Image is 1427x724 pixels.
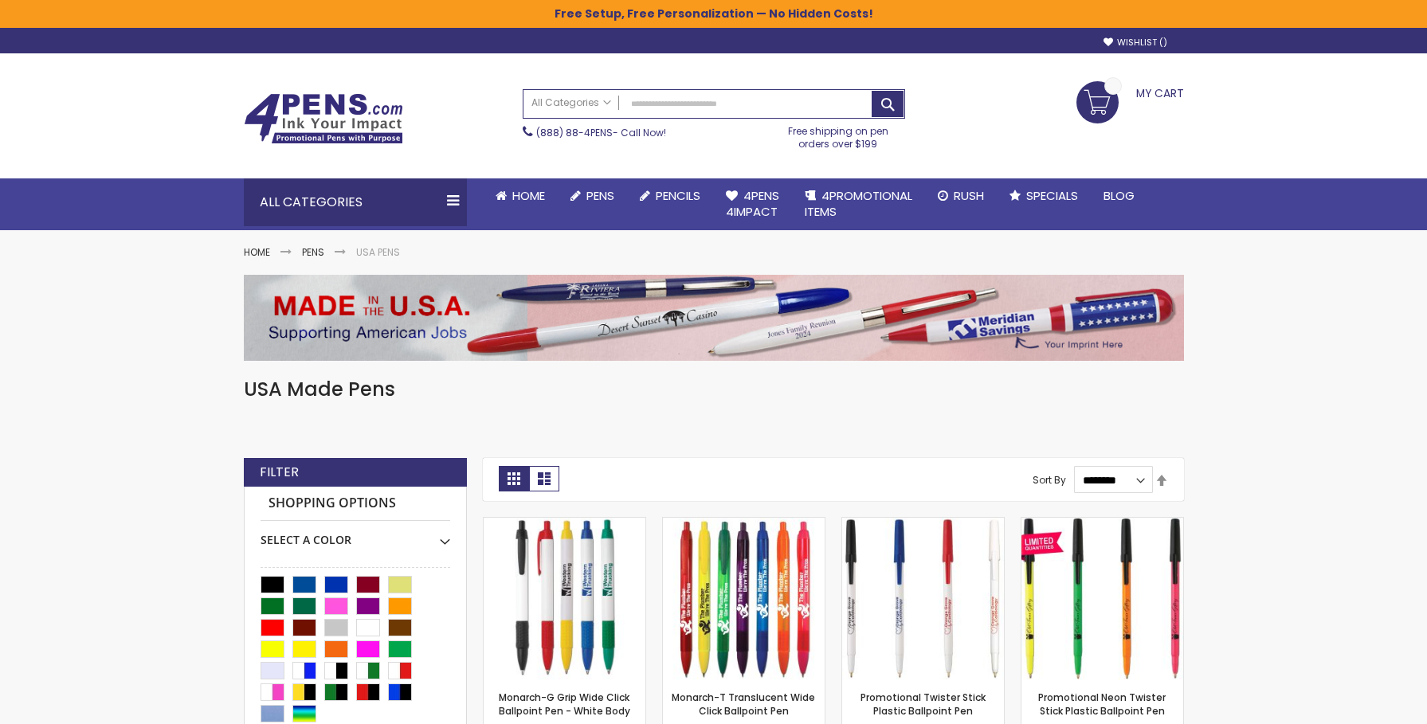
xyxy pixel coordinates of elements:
[663,518,825,679] img: Monarch-T Translucent Wide Click Ballpoint Pen
[536,126,666,139] span: - Call Now!
[244,178,467,226] div: All Categories
[260,464,299,481] strong: Filter
[842,517,1004,530] a: Promotional Twister Stick Plastic Ballpoint Pen
[356,245,400,259] strong: USA Pens
[792,178,925,230] a: 4PROMOTIONALITEMS
[302,245,324,259] a: Pens
[713,178,792,230] a: 4Pens4impact
[244,93,403,144] img: 4Pens Custom Pens and Promotional Products
[261,521,450,548] div: Select A Color
[771,119,905,151] div: Free shipping on pen orders over $199
[484,517,645,530] a: Monarch-G Grip Wide Click Ballpoint Pen - White Body
[861,691,986,717] a: Promotional Twister Stick Plastic Ballpoint Pen
[1038,691,1166,717] a: Promotional Neon Twister Stick Plastic Ballpoint Pen
[483,178,558,213] a: Home
[805,187,912,220] span: 4PROMOTIONAL ITEMS
[627,178,713,213] a: Pencils
[842,518,1004,679] img: Promotional Twister Stick Plastic Ballpoint Pen
[512,187,545,204] span: Home
[663,517,825,530] a: Monarch-T Translucent Wide Click Ballpoint Pen
[1026,187,1078,204] span: Specials
[499,691,630,717] a: Monarch-G Grip Wide Click Ballpoint Pen - White Body
[523,90,619,116] a: All Categories
[925,178,997,213] a: Rush
[244,275,1184,361] img: USA Pens
[1033,473,1066,487] label: Sort By
[1021,518,1183,679] img: Promotional Neon Twister Stick Plastic Ballpoint Pen
[558,178,627,213] a: Pens
[499,466,529,491] strong: Grid
[1021,517,1183,530] a: Promotional Neon Twister Stick Plastic Ballpoint Pen
[586,187,614,204] span: Pens
[484,518,645,679] img: Monarch-G Grip Wide Click Ballpoint Pen - White Body
[1104,37,1167,49] a: Wishlist
[954,187,984,204] span: Rush
[656,187,700,204] span: Pencils
[244,245,270,259] a: Home
[672,691,815,717] a: Monarch-T Translucent Wide Click Ballpoint Pen
[1091,178,1147,213] a: Blog
[536,126,613,139] a: (888) 88-4PENS
[244,377,1184,402] h1: USA Made Pens
[261,487,450,521] strong: Shopping Options
[531,96,611,109] span: All Categories
[1104,187,1135,204] span: Blog
[997,178,1091,213] a: Specials
[726,187,779,220] span: 4Pens 4impact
